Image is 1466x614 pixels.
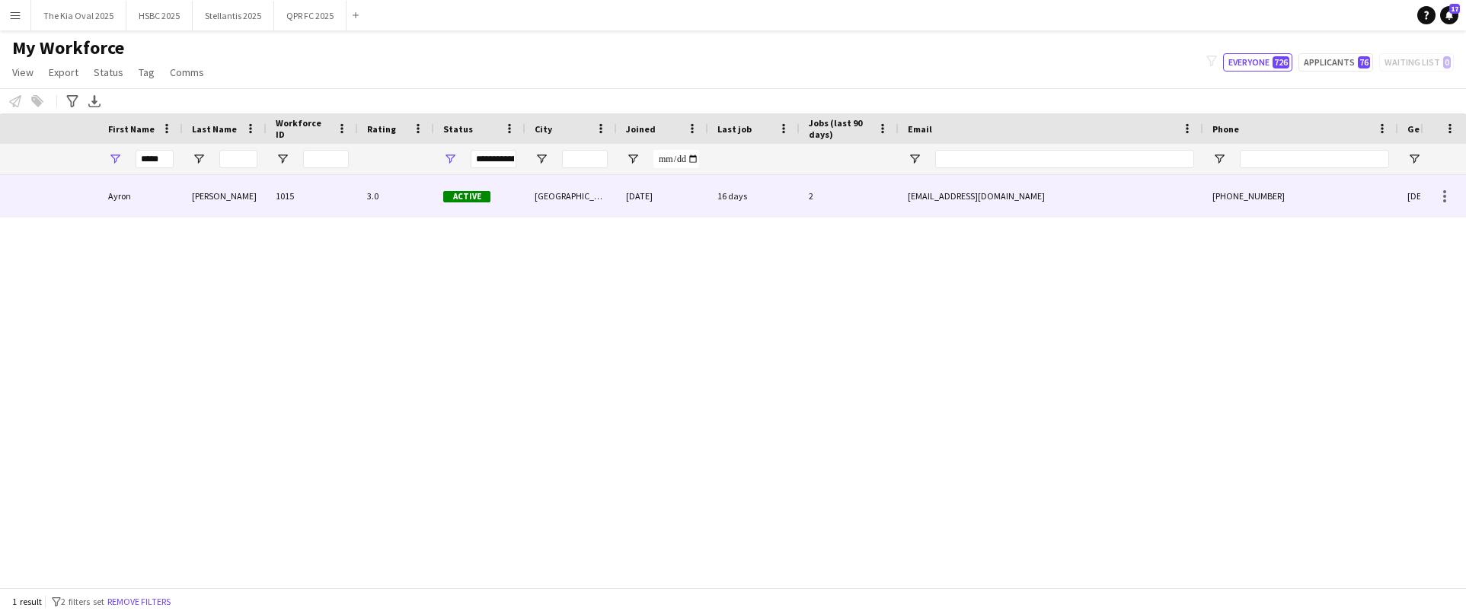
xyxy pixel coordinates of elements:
button: Stellantis 2025 [193,1,274,30]
span: Status [443,123,473,135]
a: Comms [164,62,210,82]
button: Open Filter Menu [908,152,921,166]
span: 2 filters set [61,596,104,607]
span: 726 [1273,56,1289,68]
div: 16 days [708,175,800,217]
button: QPR FC 2025 [274,1,347,30]
a: View [6,62,40,82]
div: [EMAIL_ADDRESS][DOMAIN_NAME] [899,175,1203,217]
span: 17 [1449,4,1460,14]
div: 1015 [267,175,358,217]
button: Applicants76 [1298,53,1373,72]
a: Export [43,62,85,82]
a: 17 [1440,6,1458,24]
span: Email [908,123,932,135]
input: City Filter Input [562,150,608,168]
button: Remove filters [104,593,174,610]
div: [GEOGRAPHIC_DATA] [525,175,617,217]
span: Status [94,65,123,79]
button: Open Filter Menu [192,152,206,166]
button: Everyone726 [1223,53,1292,72]
button: The Kia Oval 2025 [31,1,126,30]
span: City [535,123,552,135]
app-action-btn: Advanced filters [63,92,81,110]
div: [DATE] [617,175,708,217]
button: Open Filter Menu [626,152,640,166]
div: Ayron [99,175,183,217]
div: [PERSON_NAME] [183,175,267,217]
div: 2 [800,175,899,217]
a: Tag [133,62,161,82]
a: Status [88,62,129,82]
app-action-btn: Export XLSX [85,92,104,110]
button: HSBC 2025 [126,1,193,30]
input: Phone Filter Input [1240,150,1389,168]
span: Tag [139,65,155,79]
span: Last Name [192,123,237,135]
span: Rating [367,123,396,135]
input: First Name Filter Input [136,150,174,168]
button: Open Filter Menu [108,152,122,166]
div: [PHONE_NUMBER] [1203,175,1398,217]
input: Workforce ID Filter Input [303,150,349,168]
span: View [12,65,34,79]
span: Comms [170,65,204,79]
span: Export [49,65,78,79]
span: Last job [717,123,752,135]
button: Open Filter Menu [1212,152,1226,166]
span: Phone [1212,123,1239,135]
button: Open Filter Menu [535,152,548,166]
span: First Name [108,123,155,135]
span: Active [443,191,490,202]
span: My Workforce [12,37,124,59]
span: 76 [1358,56,1370,68]
button: Open Filter Menu [443,152,457,166]
span: Joined [626,123,656,135]
span: Jobs (last 90 days) [809,117,871,140]
input: Joined Filter Input [653,150,699,168]
input: Email Filter Input [935,150,1194,168]
span: Workforce ID [276,117,331,140]
div: 3.0 [358,175,434,217]
span: Gender [1407,123,1440,135]
input: Last Name Filter Input [219,150,257,168]
button: Open Filter Menu [1407,152,1421,166]
button: Open Filter Menu [276,152,289,166]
